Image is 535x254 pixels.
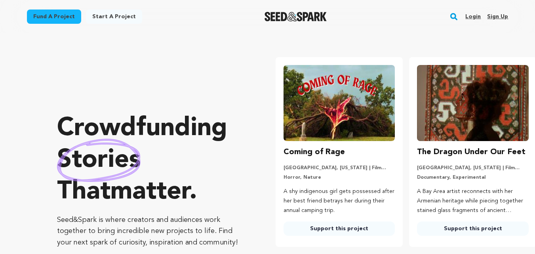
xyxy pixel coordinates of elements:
p: A Bay Area artist reconnects with her Armenian heritage while piecing together stained glass frag... [417,187,529,215]
p: A shy indigenous girl gets possessed after her best friend betrays her during their annual campin... [284,187,395,215]
img: Coming of Rage image [284,65,395,141]
p: [GEOGRAPHIC_DATA], [US_STATE] | Film Feature [417,165,529,171]
img: hand sketched image [57,139,141,182]
span: matter [110,180,189,205]
p: Seed&Spark is where creators and audiences work together to bring incredible new projects to life... [57,214,244,248]
a: Support this project [417,222,529,236]
p: [GEOGRAPHIC_DATA], [US_STATE] | Film Short [284,165,395,171]
img: The Dragon Under Our Feet image [417,65,529,141]
img: Seed&Spark Logo Dark Mode [265,12,327,21]
p: Horror, Nature [284,174,395,181]
h3: The Dragon Under Our Feet [417,146,525,159]
a: Seed&Spark Homepage [265,12,327,21]
p: Crowdfunding that . [57,113,244,208]
a: Login [465,10,481,23]
h3: Coming of Rage [284,146,345,159]
a: Support this project [284,222,395,236]
a: Fund a project [27,10,81,24]
a: Sign up [487,10,508,23]
a: Start a project [86,10,142,24]
p: Documentary, Experimental [417,174,529,181]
